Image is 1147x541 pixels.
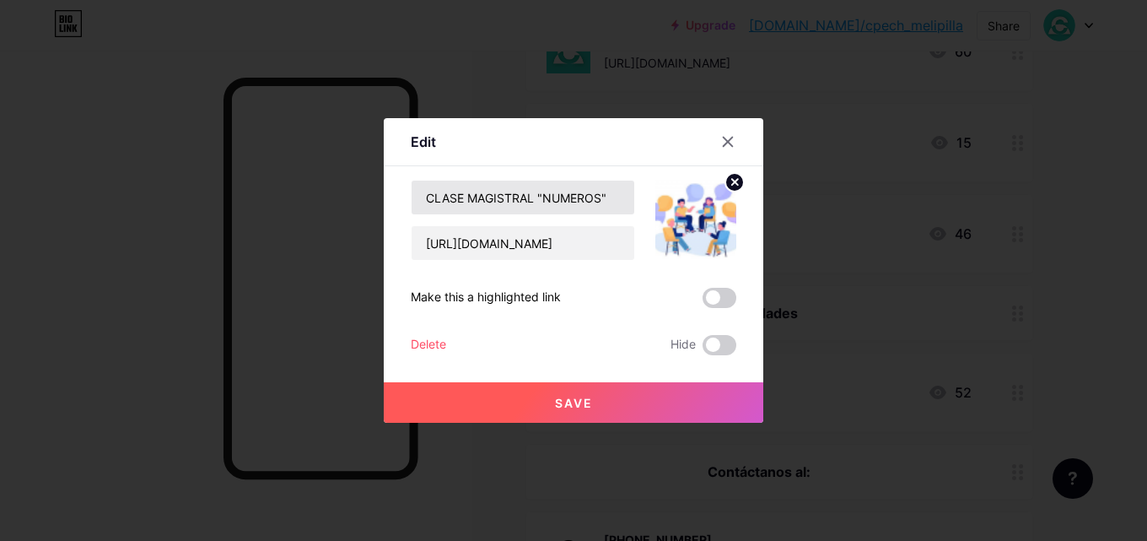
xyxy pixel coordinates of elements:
div: Delete [411,335,446,355]
img: link_thumbnail [655,180,736,261]
input: URL [412,226,634,260]
span: Save [555,396,593,410]
button: Save [384,382,763,423]
span: Hide [670,335,696,355]
div: Edit [411,132,436,152]
input: Title [412,181,634,214]
div: Make this a highlighted link [411,288,561,308]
